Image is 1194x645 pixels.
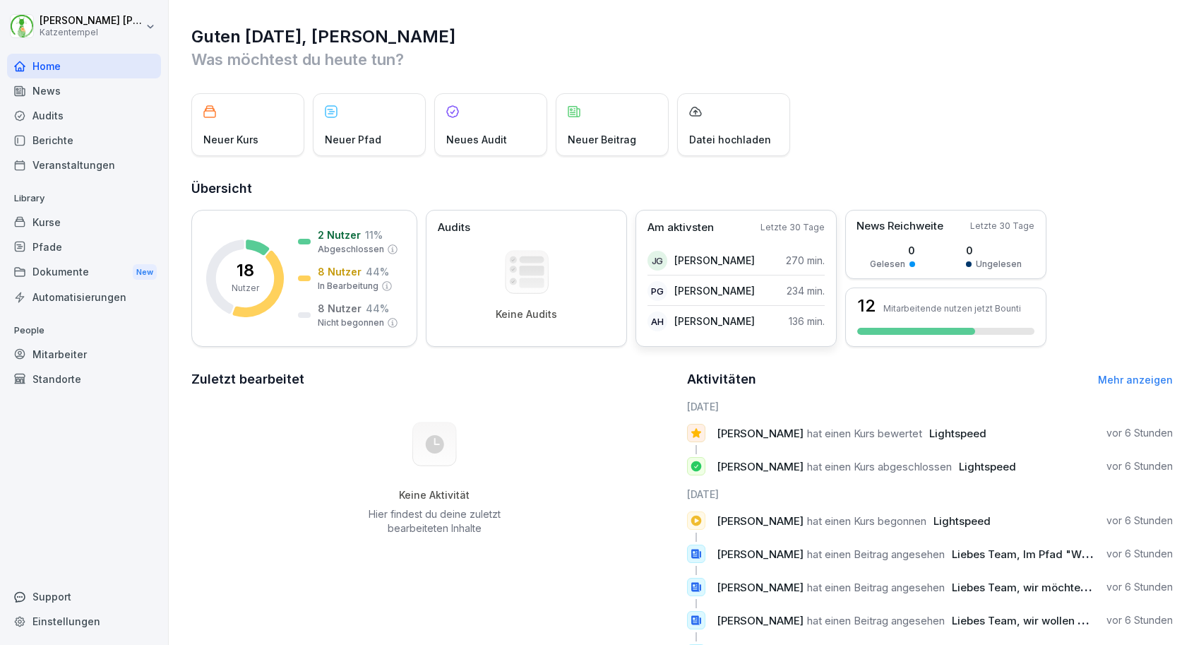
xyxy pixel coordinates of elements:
p: vor 6 Stunden [1106,459,1173,473]
div: PG [647,281,667,301]
a: Veranstaltungen [7,153,161,177]
a: Standorte [7,367,161,391]
p: Neuer Kurs [203,132,258,147]
h1: Guten [DATE], [PERSON_NAME] [191,25,1173,48]
p: Nicht begonnen [318,316,384,329]
p: [PERSON_NAME] [674,283,755,298]
h6: [DATE] [687,487,1173,502]
span: Lightspeed [933,514,991,528]
p: 8 Nutzer [318,264,362,279]
a: DokumenteNew [7,259,161,285]
span: hat einen Beitrag angesehen [807,614,945,627]
span: hat einen Kurs begonnen [807,514,926,528]
p: 2 Nutzer [318,227,361,242]
p: Neues Audit [446,132,507,147]
p: Neuer Beitrag [568,132,636,147]
p: Datei hochladen [689,132,771,147]
p: 136 min. [789,314,825,329]
p: People [7,319,161,342]
p: 0 [870,243,915,258]
h2: Übersicht [191,179,1173,199]
p: Nutzer [232,282,259,295]
p: vor 6 Stunden [1106,547,1173,561]
p: News Reichweite [856,218,943,235]
p: 234 min. [787,283,825,298]
p: 11 % [365,227,383,242]
p: Katzentempel [40,28,143,37]
p: Letzte 30 Tage [760,221,825,234]
a: Audits [7,103,161,128]
p: Neuer Pfad [325,132,381,147]
div: Dokumente [7,259,161,285]
span: Lightspeed [929,427,986,440]
p: 270 min. [786,253,825,268]
p: Abgeschlossen [318,243,384,256]
p: Hier findest du deine zuletzt bearbeiteten Inhalte [363,507,506,535]
a: Einstellungen [7,609,161,634]
p: vor 6 Stunden [1106,426,1173,440]
h3: 12 [857,297,876,314]
h6: [DATE] [687,399,1173,414]
p: Letzte 30 Tage [970,220,1034,232]
span: [PERSON_NAME] [717,427,804,440]
p: Gelesen [870,258,905,271]
a: Home [7,54,161,78]
span: [PERSON_NAME] [717,581,804,594]
div: Support [7,584,161,609]
p: Mitarbeitende nutzen jetzt Bounti [883,303,1021,314]
p: 0 [966,243,1022,258]
p: 44 % [366,301,389,316]
p: vor 6 Stunden [1106,514,1173,528]
p: Am aktivsten [647,220,714,236]
p: Ungelesen [976,258,1022,271]
p: Library [7,187,161,210]
a: Kurse [7,210,161,235]
div: JG [647,251,667,271]
span: hat einen Kurs bewertet [807,427,922,440]
p: Keine Audits [496,308,557,321]
a: Pfade [7,235,161,259]
p: Was möchtest du heute tun? [191,48,1173,71]
div: New [133,264,157,280]
h5: Keine Aktivität [363,489,506,502]
span: [PERSON_NAME] [717,614,804,627]
p: [PERSON_NAME] [674,314,755,329]
span: hat einen Kurs abgeschlossen [807,460,952,473]
p: vor 6 Stunden [1106,613,1173,627]
a: Berichte [7,128,161,153]
a: Mitarbeiter [7,342,161,367]
span: [PERSON_NAME] [717,548,804,561]
p: In Bearbeitung [318,280,378,292]
p: Audits [438,220,470,236]
p: 8 Nutzer [318,301,362,316]
a: Mehr anzeigen [1098,374,1173,386]
span: [PERSON_NAME] [717,460,804,473]
p: 44 % [366,264,389,279]
div: AH [647,312,667,331]
span: hat einen Beitrag angesehen [807,548,945,561]
p: [PERSON_NAME] [PERSON_NAME] [40,15,143,27]
h2: Aktivitäten [687,369,756,389]
a: Automatisierungen [7,285,161,309]
p: 18 [237,262,254,279]
p: vor 6 Stunden [1106,580,1173,594]
p: [PERSON_NAME] [674,253,755,268]
a: News [7,78,161,103]
span: Lightspeed [959,460,1016,473]
span: [PERSON_NAME] [717,514,804,528]
span: hat einen Beitrag angesehen [807,581,945,594]
h2: Zuletzt bearbeitet [191,369,677,389]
